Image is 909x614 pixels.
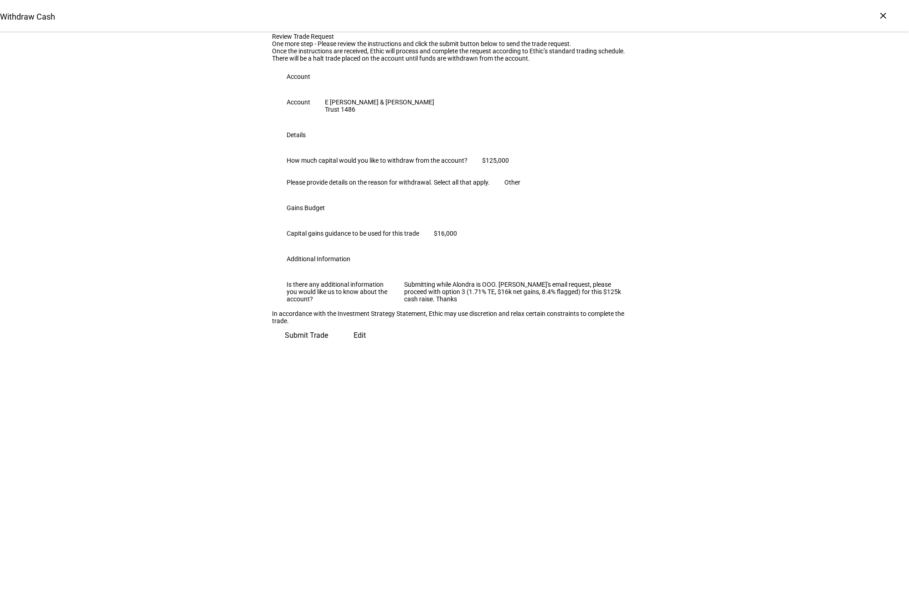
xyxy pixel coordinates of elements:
[325,98,435,106] div: E [PERSON_NAME] & [PERSON_NAME]
[287,179,490,186] div: Please provide details on the reason for withdrawal. Select all that apply.
[287,131,306,139] div: Details
[287,281,390,303] div: Is there any additional information you would like us to know about the account?
[287,255,351,263] div: Additional Information
[325,106,435,113] div: Trust 1486
[285,325,329,346] span: Submit Trade
[876,8,891,23] div: ×
[272,33,637,40] div: Review Trade Request
[272,47,637,55] div: Once the instructions are received, Ethic will process and complete the request according to Ethi...
[272,325,341,346] button: Submit Trade
[483,157,509,164] div: $125,000
[354,325,366,346] span: Edit
[434,230,457,237] div: $16,000
[287,157,468,164] div: How much capital would you like to withdraw from the account?
[287,204,325,212] div: Gains Budget
[272,55,637,62] div: There will be a halt trade placed on the account until funds are withdrawn from the account.
[505,179,521,186] div: Other
[405,281,622,303] div: Submitting while Alondra is OOO. [PERSON_NAME]'s email request, please proceed with option 3 (1.7...
[272,40,637,47] div: One more step - Please review the instructions and click the submit button below to send the trad...
[287,98,311,106] div: Account
[272,310,637,325] div: In accordance with the Investment Strategy Statement, Ethic may use discretion and relax certain ...
[287,73,311,80] div: Account
[287,230,420,237] div: Capital gains guidance to be used for this trade
[341,325,379,346] button: Edit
